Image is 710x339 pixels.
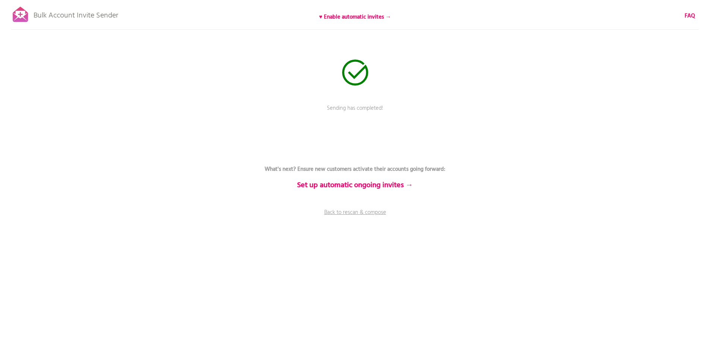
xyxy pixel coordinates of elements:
[685,12,695,20] a: FAQ
[297,179,413,191] b: Set up automatic ongoing invites →
[319,13,391,22] b: ♥ Enable automatic invites →
[243,208,467,227] a: Back to rescan & compose
[34,4,118,23] p: Bulk Account Invite Sender
[243,104,467,123] p: Sending has completed!
[265,165,445,174] b: What's next? Ensure new customers activate their accounts going forward:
